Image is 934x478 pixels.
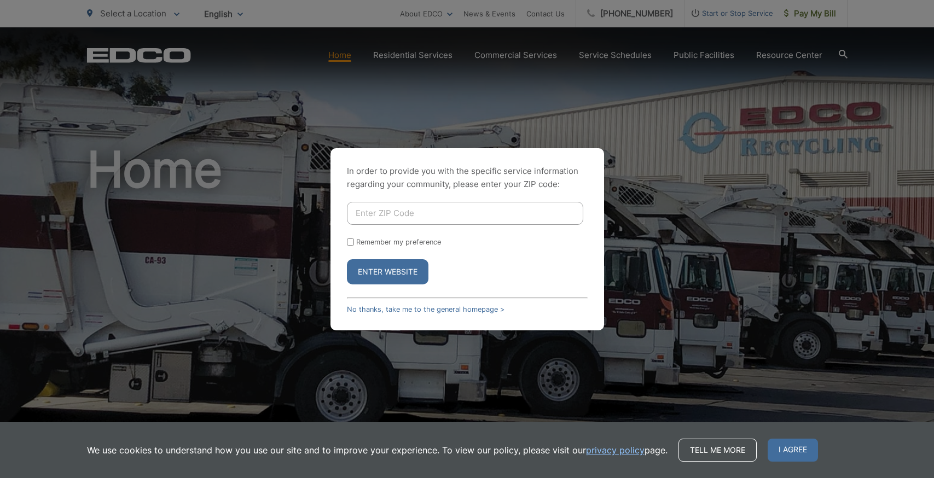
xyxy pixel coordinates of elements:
a: Tell me more [678,439,757,462]
span: I agree [768,439,818,462]
p: We use cookies to understand how you use our site and to improve your experience. To view our pol... [87,444,668,457]
a: No thanks, take me to the general homepage > [347,305,504,313]
button: Enter Website [347,259,428,284]
input: Enter ZIP Code [347,202,583,225]
p: In order to provide you with the specific service information regarding your community, please en... [347,165,588,191]
label: Remember my preference [356,238,441,246]
a: privacy policy [586,444,645,457]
